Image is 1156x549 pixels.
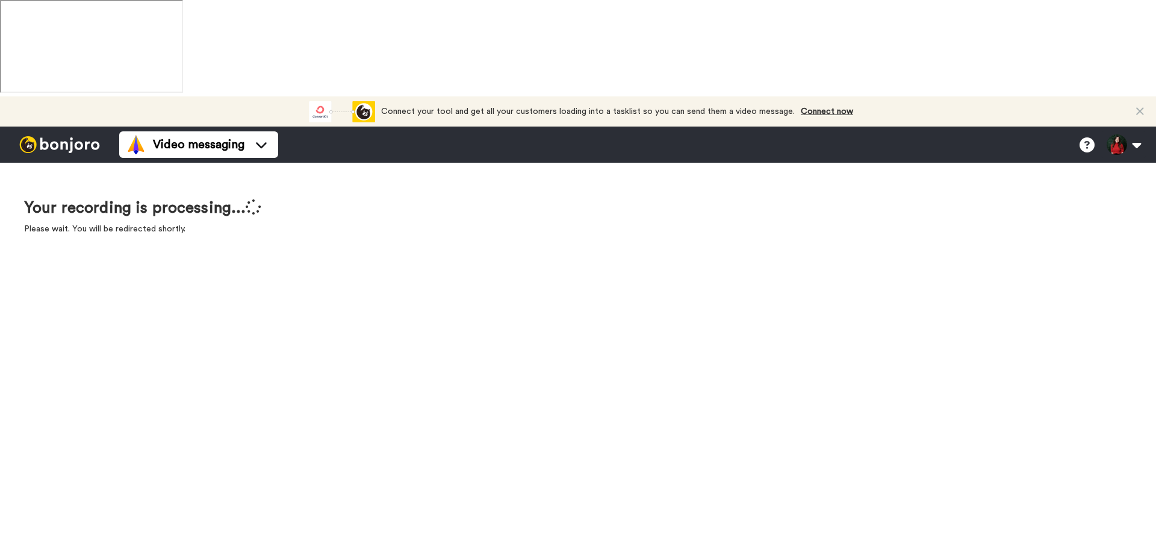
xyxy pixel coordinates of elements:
img: bj-logo-header-white.svg [14,136,105,153]
p: Please wait. You will be redirected shortly. [24,223,261,235]
span: Connect your tool and get all your customers loading into a tasklist so you can send them a video... [381,107,795,116]
h1: Your recording is processing... [24,199,261,217]
div: animation [309,101,375,122]
img: vm-color.svg [126,135,146,154]
span: Video messaging [153,136,244,153]
a: Connect now [801,107,853,116]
